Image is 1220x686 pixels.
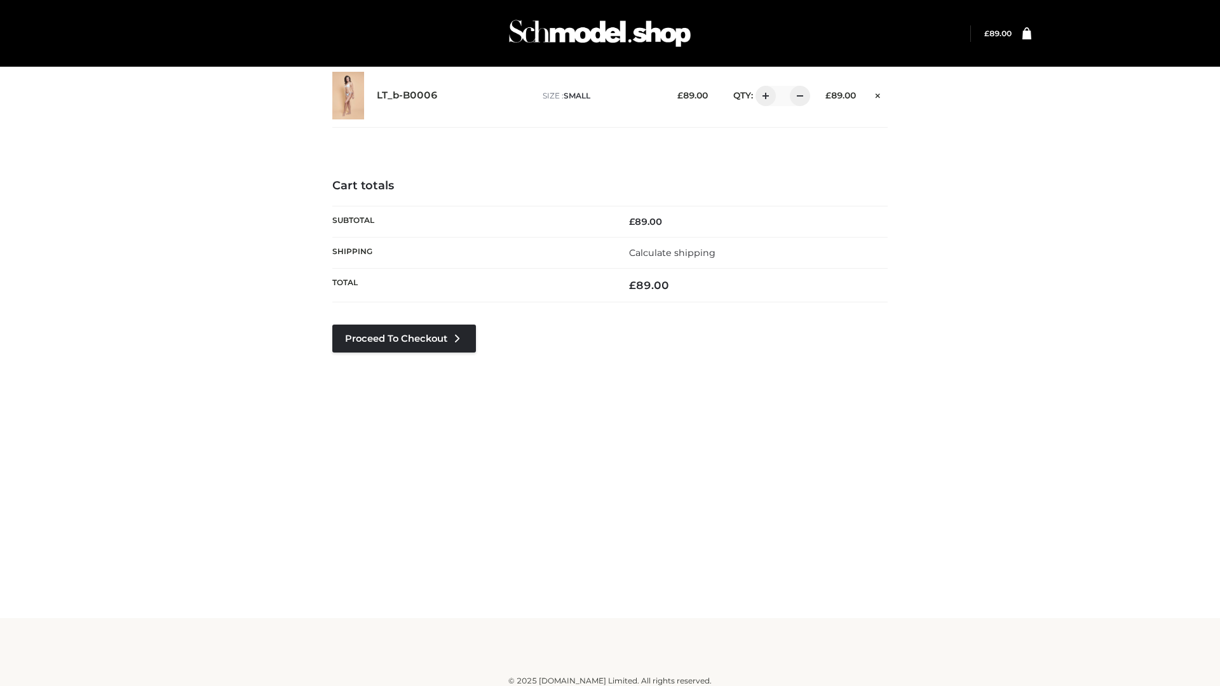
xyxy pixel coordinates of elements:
th: Subtotal [332,206,610,237]
a: Proceed to Checkout [332,325,476,353]
a: Remove this item [869,86,888,102]
span: £ [984,29,989,38]
bdi: 89.00 [825,90,856,100]
span: £ [629,216,635,227]
span: SMALL [564,91,590,100]
span: £ [629,279,636,292]
img: Schmodel Admin 964 [505,8,695,58]
bdi: 89.00 [629,279,669,292]
th: Total [332,269,610,302]
div: QTY: [721,86,806,106]
span: £ [677,90,683,100]
span: £ [825,90,831,100]
th: Shipping [332,237,610,268]
a: Calculate shipping [629,247,715,259]
a: £89.00 [984,29,1012,38]
bdi: 89.00 [629,216,662,227]
a: LT_b-B0006 [377,90,438,102]
p: size : [543,90,658,102]
h4: Cart totals [332,179,888,193]
bdi: 89.00 [984,29,1012,38]
bdi: 89.00 [677,90,708,100]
